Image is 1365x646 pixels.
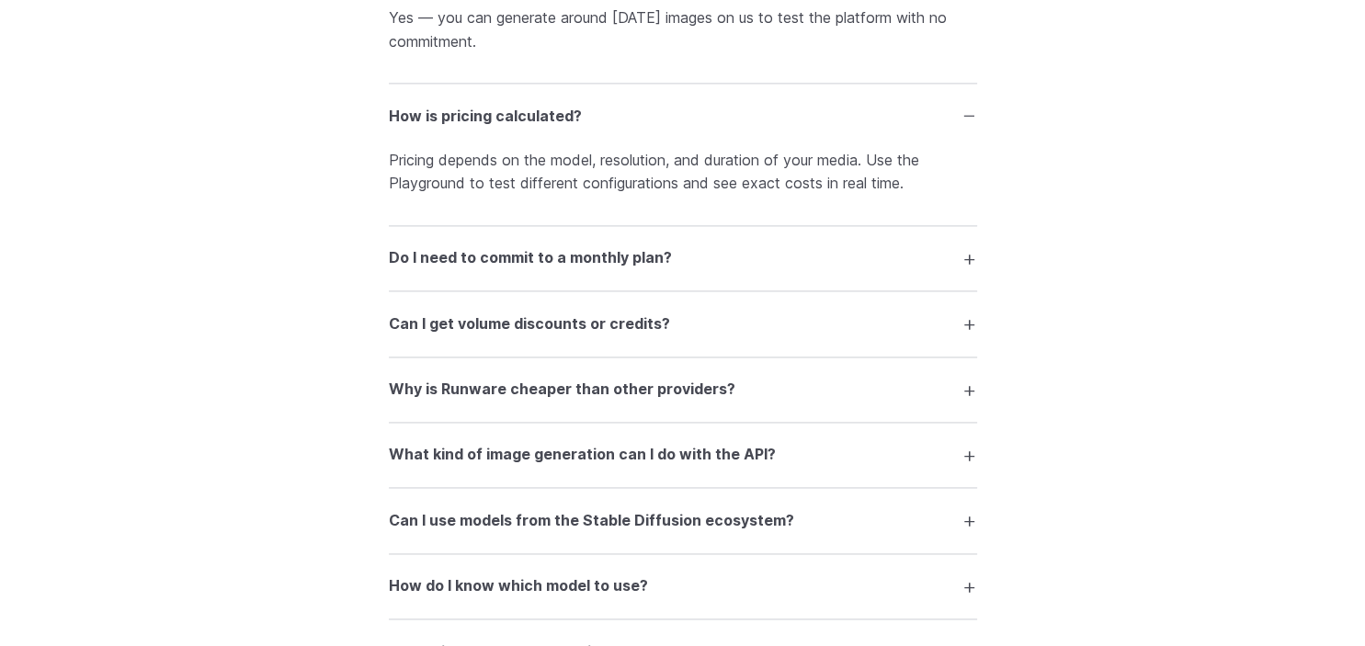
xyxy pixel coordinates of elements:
h3: Why is Runware cheaper than other providers? [389,378,735,402]
summary: Can I use models from the Stable Diffusion ecosystem? [389,503,977,538]
h3: Can I use models from the Stable Diffusion ecosystem? [389,509,794,533]
h3: What kind of image generation can I do with the API? [389,443,776,467]
summary: How do I know which model to use? [389,569,977,604]
h3: How do I know which model to use? [389,574,648,598]
p: Yes — you can generate around [DATE] images on us to test the platform with no commitment. [389,6,977,53]
summary: How is pricing calculated? [389,98,977,133]
summary: Do I need to commit to a monthly plan? [389,241,977,276]
h3: How is pricing calculated? [389,105,582,129]
summary: Can I get volume discounts or credits? [389,306,977,341]
h3: Do I need to commit to a monthly plan? [389,246,672,270]
h3: Can I get volume discounts or credits? [389,312,670,336]
summary: What kind of image generation can I do with the API? [389,437,977,472]
summary: Why is Runware cheaper than other providers? [389,372,977,407]
p: Pricing depends on the model, resolution, and duration of your media. Use the Playground to test ... [389,149,977,196]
